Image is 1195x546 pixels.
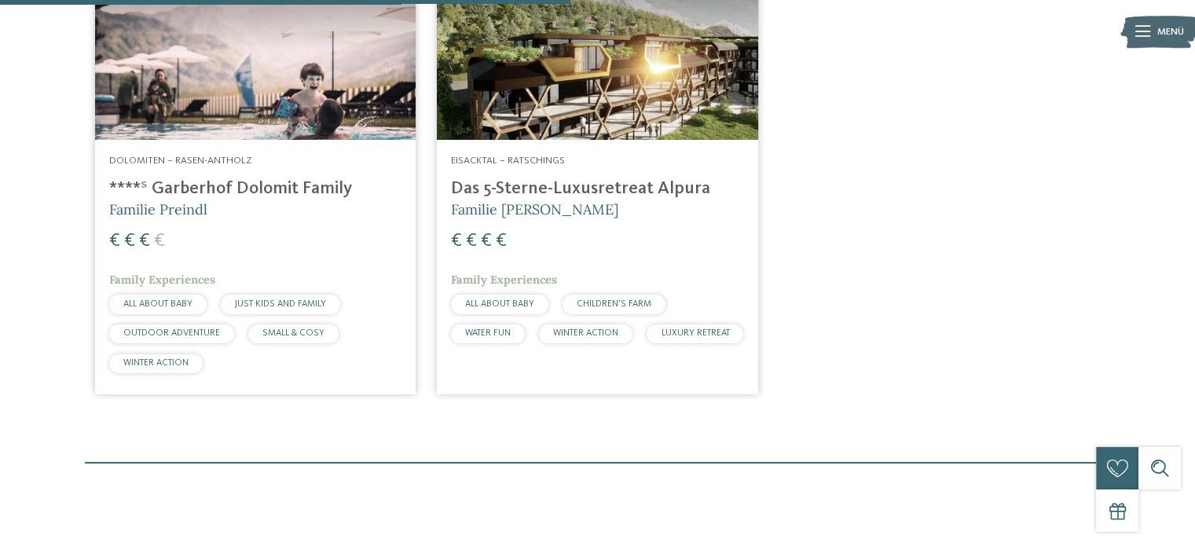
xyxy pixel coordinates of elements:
[123,328,220,338] span: OUTDOOR ADVENTURE
[465,299,534,309] span: ALL ABOUT BABY
[481,232,492,251] span: €
[109,232,120,251] span: €
[451,178,743,200] h4: Das 5-Sterne-Luxusretreat Alpura
[123,299,192,309] span: ALL ABOUT BABY
[262,328,324,338] span: SMALL & COSY
[496,232,507,251] span: €
[465,328,511,338] span: WATER FUN
[154,232,165,251] span: €
[577,299,651,309] span: CHILDREN’S FARM
[451,273,557,287] span: Family Experiences
[109,178,401,200] h4: ****ˢ Garberhof Dolomit Family
[123,358,189,368] span: WINTER ACTION
[553,328,618,338] span: WINTER ACTION
[466,232,477,251] span: €
[109,156,252,166] span: Dolomiten – Rasen-Antholz
[451,200,618,218] span: Familie [PERSON_NAME]
[139,232,150,251] span: €
[124,232,135,251] span: €
[661,328,729,338] span: LUXURY RETREAT
[109,200,207,218] span: Familie Preindl
[451,232,462,251] span: €
[109,273,215,287] span: Family Experiences
[235,299,326,309] span: JUST KIDS AND FAMILY
[451,156,565,166] span: Eisacktal – Ratschings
